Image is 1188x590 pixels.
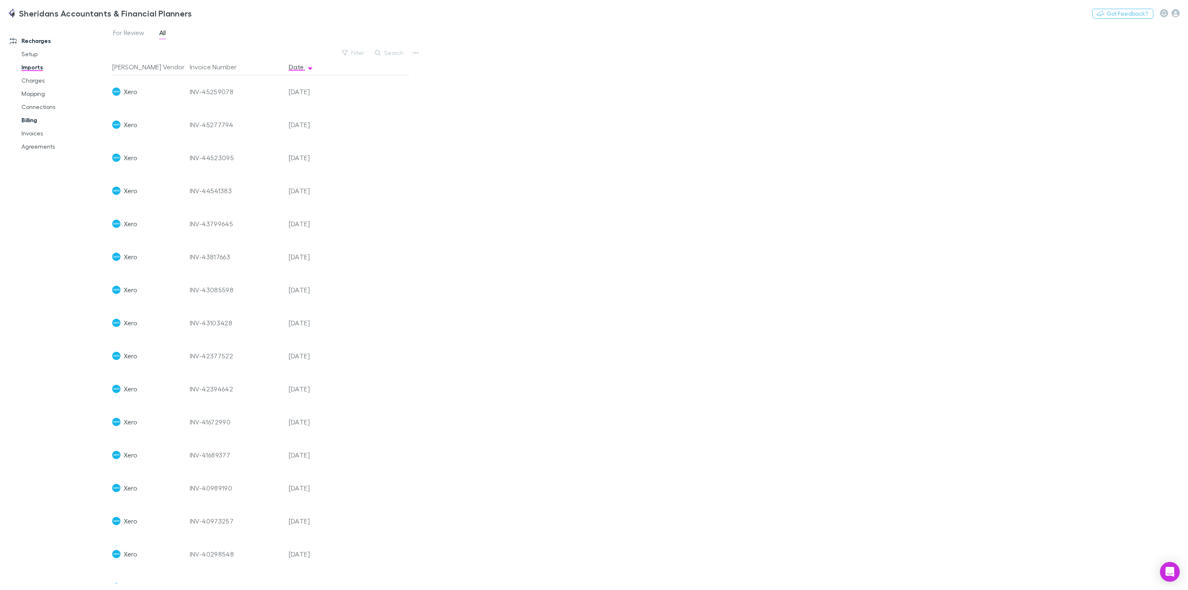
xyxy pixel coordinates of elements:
span: Xero [124,372,137,405]
div: [DATE] [285,538,335,571]
a: Sheridans Accountants & Financial Planners [3,3,197,23]
span: Xero [124,240,137,273]
img: Xero's Logo [112,484,120,492]
button: Filter [338,48,369,58]
img: Xero's Logo [112,88,120,96]
span: Xero [124,174,137,207]
div: [DATE] [285,108,335,141]
img: Xero's Logo [112,154,120,162]
div: INV-43085598 [190,273,282,306]
div: INV-43103428 [190,306,282,339]
button: Invoice Number [190,59,246,75]
img: Xero's Logo [112,286,120,294]
button: Search [371,48,408,58]
span: Xero [124,339,137,372]
div: [DATE] [285,438,335,472]
div: INV-40989190 [190,472,282,505]
a: Recharges [2,34,120,47]
span: Xero [124,306,137,339]
span: For Review [113,28,144,39]
div: INV-43817663 [190,240,282,273]
a: Setup [13,47,120,61]
img: Xero's Logo [112,121,120,129]
img: Xero's Logo [112,220,120,228]
span: Xero [124,108,137,141]
a: Mapping [13,87,120,100]
span: Xero [124,538,137,571]
div: [DATE] [285,240,335,273]
div: [DATE] [285,306,335,339]
div: [DATE] [285,339,335,372]
a: Billing [13,114,120,127]
img: Xero's Logo [112,550,120,558]
img: Xero's Logo [112,385,120,393]
a: Agreements [13,140,120,153]
span: Xero [124,273,137,306]
span: Xero [124,207,137,240]
div: [DATE] [285,505,335,538]
a: Invoices [13,127,120,140]
img: Xero's Logo [112,352,120,360]
span: Xero [124,505,137,538]
div: [DATE] [285,141,335,174]
div: INV-45277794 [190,108,282,141]
img: Sheridans Accountants & Financial Planners's Logo [8,8,16,18]
a: Charges [13,74,120,87]
button: [PERSON_NAME] Vendor [112,59,194,75]
button: Got Feedback? [1092,9,1153,19]
img: Xero's Logo [112,418,120,426]
div: INV-44523095 [190,141,282,174]
div: [DATE] [285,75,335,108]
div: INV-41689377 [190,438,282,472]
img: Xero's Logo [112,517,120,525]
div: [DATE] [285,174,335,207]
span: Xero [124,141,137,174]
img: Xero's Logo [112,187,120,195]
div: [DATE] [285,405,335,438]
div: [DATE] [285,273,335,306]
img: Xero's Logo [112,319,120,327]
div: INV-42377522 [190,339,282,372]
div: INV-45259078 [190,75,282,108]
span: Xero [124,75,137,108]
h3: Sheridans Accountants & Financial Planners [19,8,192,18]
span: Xero [124,405,137,438]
div: INV-42394642 [190,372,282,405]
img: Xero's Logo [112,451,120,459]
div: INV-44541383 [190,174,282,207]
span: Xero [124,438,137,472]
div: INV-43799645 [190,207,282,240]
a: Connections [13,100,120,114]
div: INV-40973257 [190,505,282,538]
button: Date [289,59,313,75]
div: [DATE] [285,207,335,240]
img: Xero's Logo [112,253,120,261]
div: INV-40298548 [190,538,282,571]
span: All [159,28,166,39]
div: [DATE] [285,472,335,505]
div: INV-41672990 [190,405,282,438]
div: [DATE] [285,372,335,405]
div: Open Intercom Messenger [1160,562,1180,582]
a: Imports [13,61,120,74]
span: Xero [124,472,137,505]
